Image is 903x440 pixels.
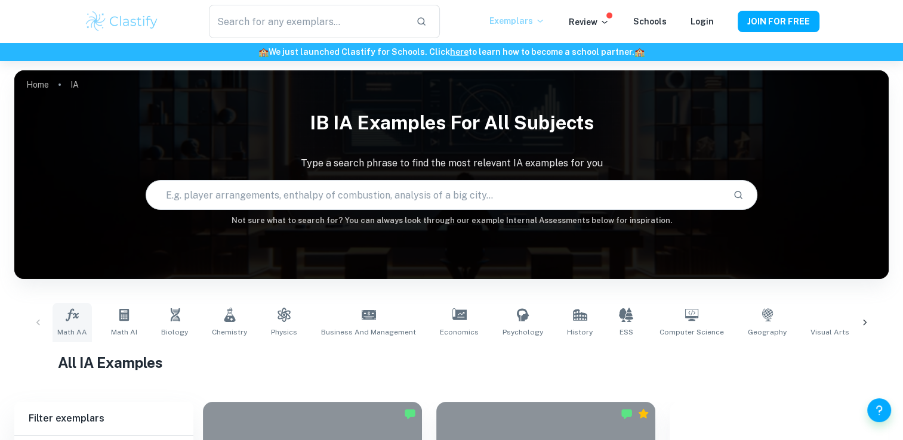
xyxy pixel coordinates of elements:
[209,5,406,38] input: Search for any exemplars...
[503,327,543,337] span: Psychology
[728,185,748,205] button: Search
[212,327,247,337] span: Chemistry
[659,327,724,337] span: Computer Science
[146,178,724,212] input: E.g. player arrangements, enthalpy of combustion, analysis of a big city...
[567,327,593,337] span: History
[450,47,469,57] a: here
[691,17,714,26] a: Login
[321,327,416,337] span: Business and Management
[14,104,889,142] h1: IB IA examples for all subjects
[440,327,479,337] span: Economics
[161,327,188,337] span: Biology
[258,47,269,57] span: 🏫
[489,14,545,27] p: Exemplars
[14,156,889,171] p: Type a search phrase to find the most relevant IA examples for you
[637,408,649,420] div: Premium
[57,327,87,337] span: Math AA
[634,47,645,57] span: 🏫
[26,76,49,93] a: Home
[58,352,845,373] h1: All IA Examples
[84,10,160,33] img: Clastify logo
[2,45,901,58] h6: We just launched Clastify for Schools. Click to learn how to become a school partner.
[111,327,137,337] span: Math AI
[14,215,889,227] h6: Not sure what to search for? You can always look through our example Internal Assessments below f...
[569,16,609,29] p: Review
[748,327,787,337] span: Geography
[14,402,193,435] h6: Filter exemplars
[404,408,416,420] img: Marked
[633,17,667,26] a: Schools
[620,327,633,337] span: ESS
[70,78,79,91] p: IA
[621,408,633,420] img: Marked
[738,11,819,32] button: JOIN FOR FREE
[867,398,891,422] button: Help and Feedback
[271,327,297,337] span: Physics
